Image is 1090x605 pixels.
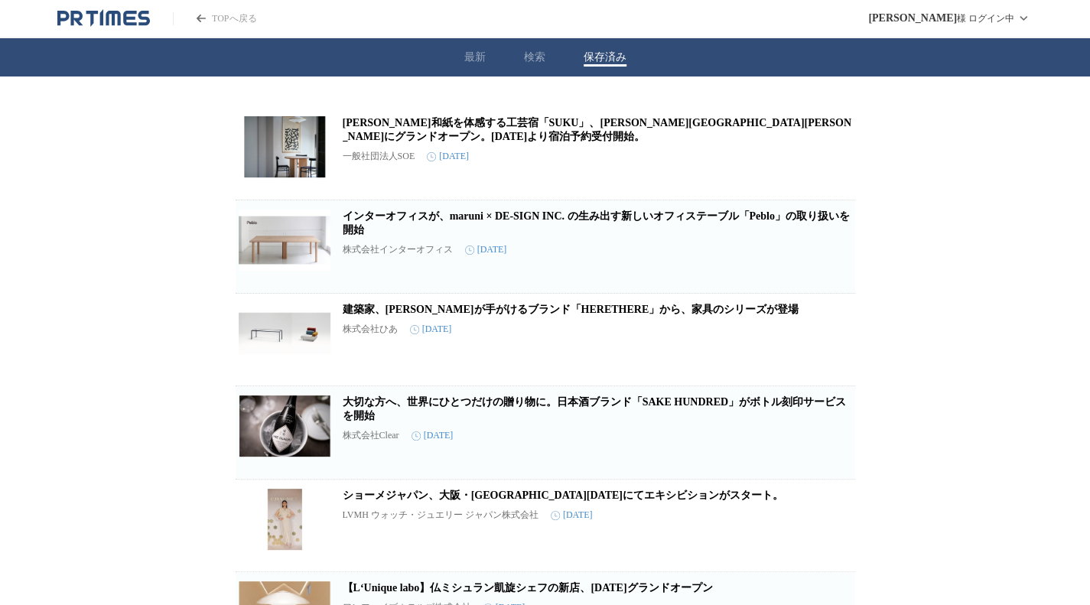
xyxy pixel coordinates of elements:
[343,150,415,163] p: 一般社団法人SOE
[239,395,330,457] img: 大切な方へ、世界にひとつだけの贈り物に。日本酒ブランド「SAKE HUNDRED」がボトル刻印サービスを開始
[239,116,330,177] img: 越前和紙を体感する工芸宿「SUKU」、越前市今立にグランドオープン。10月10日より宿泊予約受付開始。
[343,509,538,522] p: LVMH ウォッチ・ジュエリー ジャパン株式会社
[343,243,453,256] p: 株式会社インターオフィス
[343,396,846,421] a: 大切な方へ、世界にひとつだけの贈り物に。日本酒ブランド「SAKE HUNDRED」がボトル刻印サービスを開始
[410,324,452,335] time: [DATE]
[412,430,454,441] time: [DATE]
[343,117,851,142] a: [PERSON_NAME]和紙を体感する工芸宿「SUKU」、[PERSON_NAME][GEOGRAPHIC_DATA][PERSON_NAME]にグランドオープン。[DATE]より宿泊予約受付開始。
[239,489,330,550] img: ショーメジャパン、大阪・関西万博2025フランス館にてエキシビションがスタート。
[524,50,545,64] button: 検索
[343,323,398,336] p: 株式会社ひあ
[239,303,330,364] img: 建築家、黒川雅之が手がけるブランド「HERETHERE」から、家具のシリーズが登場
[465,244,507,255] time: [DATE]
[584,50,626,64] button: 保存済み
[343,429,399,442] p: 株式会社Clear
[464,50,486,64] button: 最新
[343,582,713,594] a: 【L‘Unique labo】仏ミシュラン凱旋シェフの新店、[DATE]グランドオープン
[868,12,957,24] span: [PERSON_NAME]
[343,304,799,315] a: 建築家、[PERSON_NAME]が手がけるブランド「HERETHERE」から、家具のシリーズが登場
[173,12,256,25] a: PR TIMESのトップページはこちら
[551,509,593,521] time: [DATE]
[57,9,150,28] a: PR TIMESのトップページはこちら
[343,210,850,236] a: インターオフィスが、maruni × DE-SIGN INC. の生み出す新しいオフィステーブル「Peblo」の取り扱いを開始
[343,490,783,501] a: ショーメジャパン、大阪・[GEOGRAPHIC_DATA][DATE]にてエキシビションがスタート。
[239,210,330,271] img: インターオフィスが、maruni × DE-SIGN INC. の生み出す新しいオフィステーブル「Peblo」の取り扱いを開始
[427,151,469,162] time: [DATE]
